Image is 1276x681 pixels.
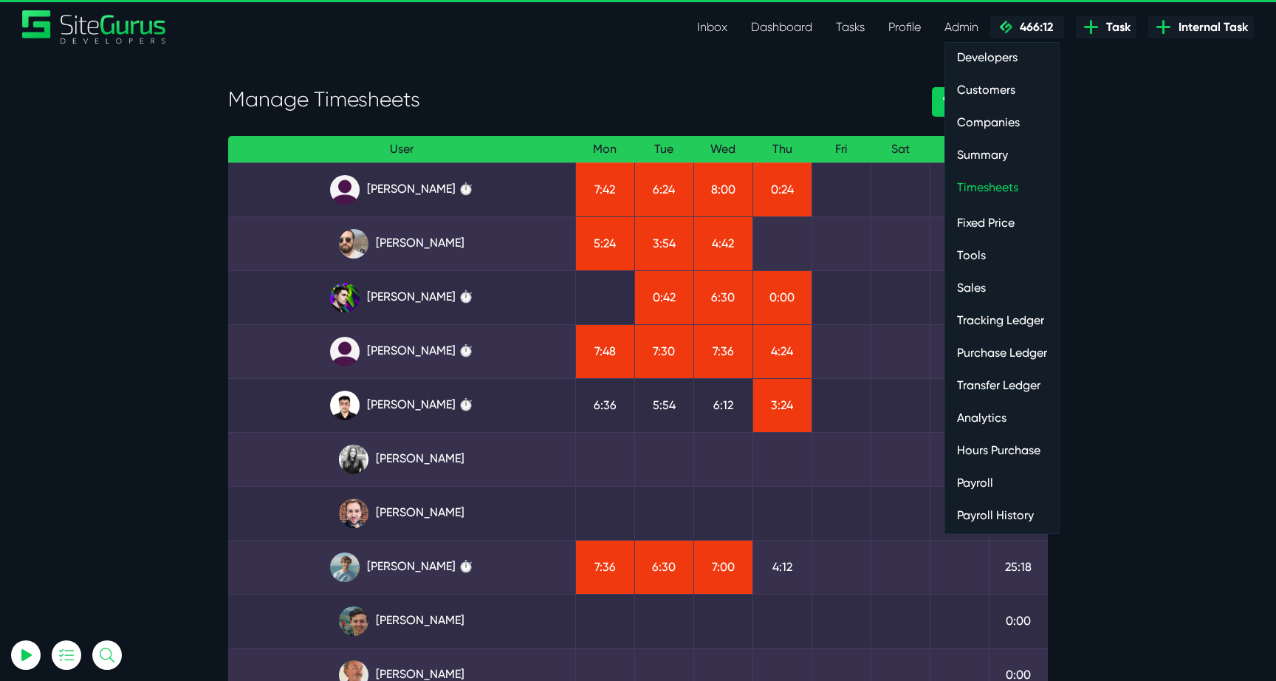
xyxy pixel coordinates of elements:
th: Wed [693,136,752,163]
img: default_qrqg0b.png [330,337,360,366]
th: Tue [634,136,693,163]
td: 5:54 [634,378,693,432]
a: Hours Purchase [945,436,1059,465]
a: [PERSON_NAME] [240,229,563,259]
a: Tasks [824,13,877,42]
a: Purchase Ledger [945,338,1059,368]
input: Email [48,174,210,206]
a: Payroll [945,468,1059,498]
a: Timesheets [945,173,1059,202]
a: [PERSON_NAME] [240,499,563,528]
td: 7:42 [575,162,634,216]
img: ublsy46zpoyz6muduycb.jpg [339,229,368,259]
td: 8:00 [693,162,752,216]
button: Log In [48,261,210,292]
img: xv1kmavyemxtguplm5ir.png [330,391,360,420]
th: Sat [871,136,930,163]
a: Profile [877,13,933,42]
td: 0:24 [752,162,812,216]
th: Mon [575,136,634,163]
a: [PERSON_NAME] ⏱️ [240,283,563,312]
a: [PERSON_NAME] ⏱️ [240,552,563,582]
td: 3:54 [634,216,693,270]
a: Admin [933,13,990,42]
td: 0:00 [989,594,1048,648]
td: 7:36 [575,540,634,594]
td: 7:36 [693,324,752,378]
img: default_qrqg0b.png [330,175,360,205]
a: Analytics [945,403,1059,433]
a: [PERSON_NAME] ⏱️ [240,337,563,366]
a: Task [1076,16,1136,38]
th: Sun [930,136,989,163]
img: Sitegurus Logo [22,10,167,44]
a: [PERSON_NAME] [240,445,563,474]
img: rgqpcqpgtbr9fmz9rxmm.jpg [339,445,368,474]
td: 3:24 [752,378,812,432]
td: 6:36 [575,378,634,432]
td: 7:48 [575,324,634,378]
a: Summary [945,140,1059,170]
td: 4:42 [693,216,752,270]
th: Thu [752,136,812,163]
a: Transfer Ledger [945,371,1059,400]
a: Customers [945,75,1059,105]
a: [PERSON_NAME] ⏱️ [240,391,563,420]
span: Task [1100,18,1131,36]
td: 4:24 [752,324,812,378]
a: SiteGurus [22,10,167,44]
a: Companies [945,108,1059,137]
a: ‹ [932,87,958,117]
th: Fri [812,136,871,163]
img: tkl4csrki1nqjgf0pb1z.png [330,552,360,582]
td: 6:30 [693,270,752,324]
td: 4:12 [752,540,812,594]
td: 7:00 [693,540,752,594]
td: 25:18 [989,540,1048,594]
a: Sales [945,273,1059,303]
a: 466:12 [990,16,1064,38]
a: Dashboard [739,13,824,42]
img: tfogtqcjwjterk6idyiu.jpg [339,499,368,528]
td: 6:24 [634,162,693,216]
h3: Manage Timesheets [228,87,910,112]
td: 6:12 [693,378,752,432]
td: 0:42 [634,270,693,324]
a: Payroll History [945,501,1059,530]
a: Inbox [685,13,739,42]
img: esb8jb8dmrsykbqurfoz.jpg [339,606,368,636]
td: 7:30 [634,324,693,378]
a: Fixed Price [945,208,1059,238]
a: Tools [945,241,1059,270]
a: Developers [945,43,1059,72]
td: 5:24 [575,216,634,270]
td: 6:30 [634,540,693,594]
th: User [228,136,575,163]
a: Tracking Ledger [945,306,1059,335]
img: rxuxidhawjjb44sgel4e.png [330,283,360,312]
span: Internal Task [1173,18,1248,36]
a: [PERSON_NAME] [240,606,563,636]
td: 0:00 [752,270,812,324]
a: Internal Task [1148,16,1254,38]
span: 466:12 [1014,20,1053,34]
a: [PERSON_NAME] ⏱️ [240,175,563,205]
